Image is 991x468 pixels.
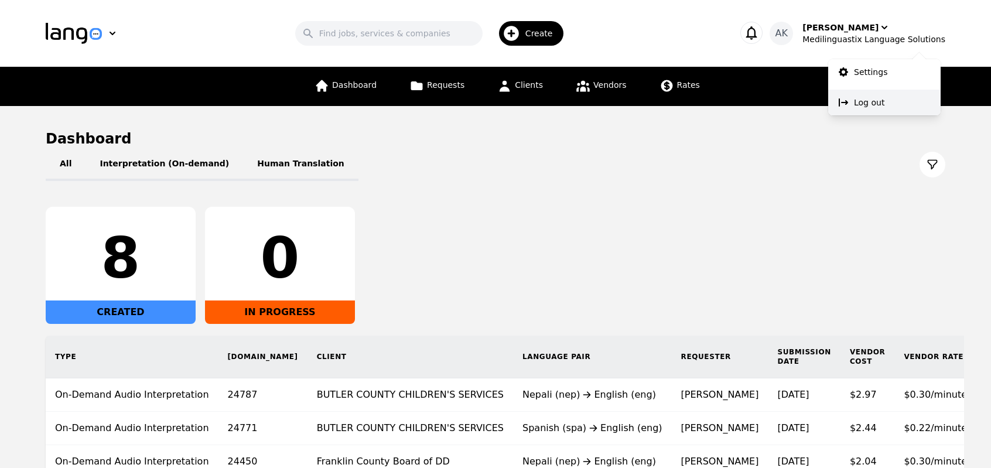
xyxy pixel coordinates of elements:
[307,336,513,378] th: Client
[490,67,550,106] a: Clients
[777,422,809,433] time: [DATE]
[677,80,700,90] span: Rates
[513,336,672,378] th: Language Pair
[307,67,384,106] a: Dashboard
[840,412,895,445] td: $2.44
[332,80,377,90] span: Dashboard
[802,33,945,45] div: Medilinguastix Language Solutions
[525,28,561,39] span: Create
[920,152,945,177] button: Filter
[777,456,809,467] time: [DATE]
[775,26,788,40] span: AK
[904,456,967,467] span: $0.30/minute
[768,336,840,378] th: Submission Date
[854,97,884,108] p: Log out
[243,148,358,181] button: Human Translation
[205,300,355,324] div: IN PROGRESS
[402,67,471,106] a: Requests
[307,412,513,445] td: BUTLER COUNTY CHILDREN'S SERVICES
[894,336,976,378] th: Vendor Rate
[307,378,513,412] td: BUTLER COUNTY CHILDREN'S SERVICES
[214,230,346,286] div: 0
[46,23,102,44] img: Logo
[46,300,196,324] div: CREATED
[515,80,543,90] span: Clients
[854,66,887,78] p: Settings
[46,378,218,412] td: On-Demand Audio Interpretation
[904,389,967,400] span: $0.30/minute
[522,421,662,435] div: Spanish (spa) English (eng)
[652,67,707,106] a: Rates
[840,336,895,378] th: Vendor Cost
[46,412,218,445] td: On-Demand Audio Interpretation
[46,148,86,181] button: All
[218,412,307,445] td: 24771
[770,22,945,45] button: AK[PERSON_NAME]Medilinguastix Language Solutions
[46,129,945,148] h1: Dashboard
[802,22,879,33] div: [PERSON_NAME]
[904,422,967,433] span: $0.22/minute
[672,336,768,378] th: Requester
[86,148,243,181] button: Interpretation (On-demand)
[522,388,662,402] div: Nepali (nep) English (eng)
[593,80,626,90] span: Vendors
[483,16,571,50] button: Create
[427,80,464,90] span: Requests
[777,389,809,400] time: [DATE]
[672,412,768,445] td: [PERSON_NAME]
[218,336,307,378] th: [DOMAIN_NAME]
[295,21,483,46] input: Find jobs, services & companies
[218,378,307,412] td: 24787
[569,67,633,106] a: Vendors
[55,230,186,286] div: 8
[46,336,218,378] th: Type
[672,378,768,412] td: [PERSON_NAME]
[840,378,895,412] td: $2.97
